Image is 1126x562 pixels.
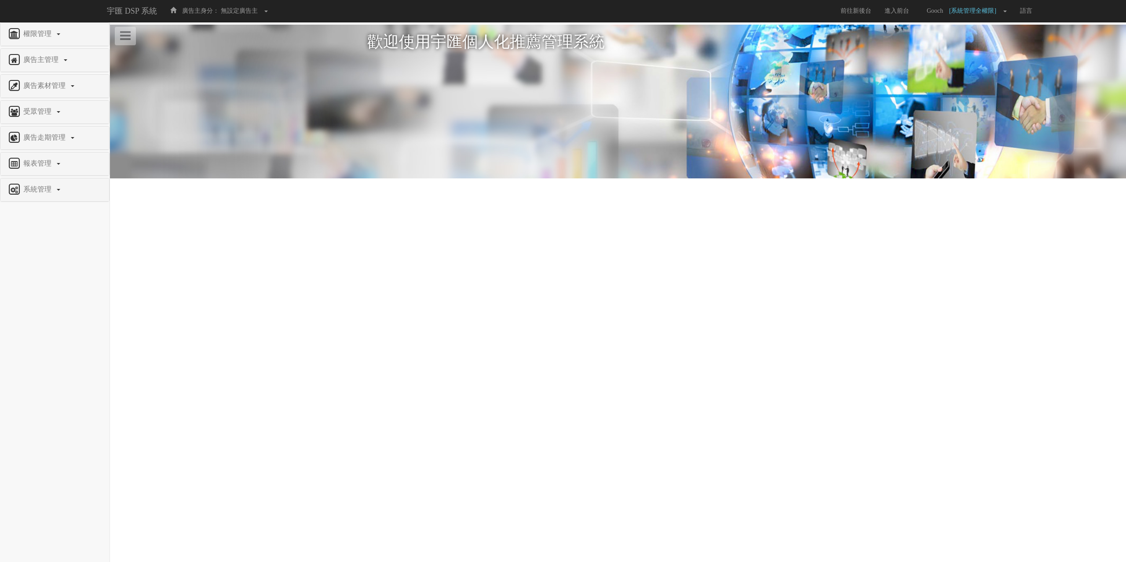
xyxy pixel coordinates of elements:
[21,56,63,63] span: 廣告主管理
[221,7,258,14] span: 無設定廣告主
[367,33,869,51] h1: 歡迎使用宇匯個人化推薦管理系統
[7,27,102,41] a: 權限管理
[7,183,102,197] a: 系統管理
[7,105,102,119] a: 受眾管理
[21,30,56,37] span: 權限管理
[7,157,102,171] a: 報表管理
[182,7,219,14] span: 廣告主身分：
[21,185,56,193] span: 系統管理
[949,7,1001,14] span: [系統管理全權限]
[7,53,102,67] a: 廣告主管理
[21,82,70,89] span: 廣告素材管理
[7,131,102,145] a: 廣告走期管理
[21,108,56,115] span: 受眾管理
[21,134,70,141] span: 廣告走期管理
[7,79,102,93] a: 廣告素材管理
[922,7,947,14] span: Gooch
[21,160,56,167] span: 報表管理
